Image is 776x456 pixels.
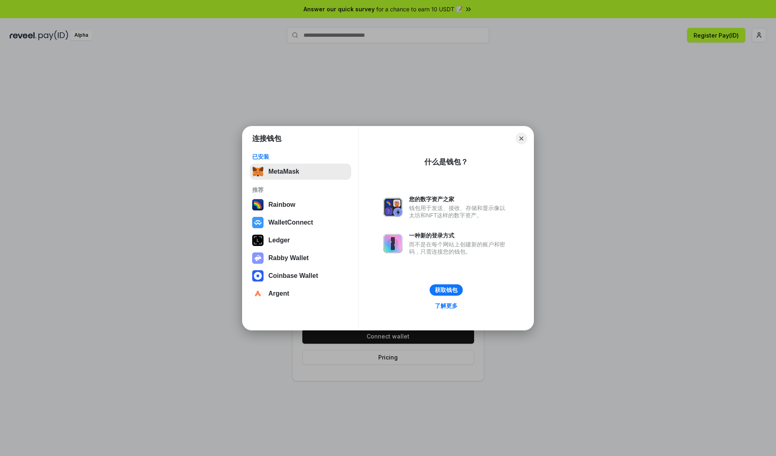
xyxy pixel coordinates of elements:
[268,290,289,297] div: Argent
[409,241,509,255] div: 而不是在每个网站上创建新的账户和密码，只需连接您的钱包。
[250,164,351,180] button: MetaMask
[250,197,351,213] button: Rainbow
[252,217,264,228] img: svg+xml,%3Csvg%20width%3D%2228%22%20height%3D%2228%22%20viewBox%3D%220%200%2028%2028%22%20fill%3D...
[516,133,527,144] button: Close
[430,300,462,311] a: 了解更多
[435,286,458,294] div: 获取钱包
[383,234,403,253] img: svg+xml,%3Csvg%20xmlns%3D%22http%3A%2F%2Fwww.w3.org%2F2000%2Fsvg%22%20fill%3D%22none%22%20viewBox...
[250,232,351,248] button: Ledger
[268,254,309,262] div: Rabby Wallet
[268,237,290,244] div: Ledger
[250,250,351,266] button: Rabby Wallet
[268,201,295,208] div: Rainbow
[268,272,318,279] div: Coinbase Wallet
[252,270,264,282] img: svg+xml,%3Csvg%20width%3D%2228%22%20height%3D%2228%22%20viewBox%3D%220%200%2028%2028%22%20fill%3D...
[409,204,509,219] div: 钱包用于发送、接收、存储和显示像以太坊和NFT这样的数字资产。
[252,153,349,160] div: 已安装
[250,214,351,231] button: WalletConnect
[435,302,458,309] div: 了解更多
[252,134,281,143] h1: 连接钱包
[268,168,299,175] div: MetaMask
[383,198,403,217] img: svg+xml,%3Csvg%20xmlns%3D%22http%3A%2F%2Fwww.w3.org%2F2000%2Fsvg%22%20fill%3D%22none%22%20viewBox...
[250,268,351,284] button: Coinbase Wallet
[252,252,264,264] img: svg+xml,%3Csvg%20xmlns%3D%22http%3A%2F%2Fwww.w3.org%2F2000%2Fsvg%22%20fill%3D%22none%22%20viewBox...
[252,186,349,193] div: 推荐
[424,157,468,167] div: 什么是钱包？
[250,286,351,302] button: Argent
[252,166,264,177] img: svg+xml,%3Csvg%20fill%3D%22none%22%20height%3D%2233%22%20viewBox%3D%220%200%2035%2033%22%20width%...
[252,199,264,210] img: svg+xml,%3Csvg%20width%3D%22120%22%20height%3D%22120%22%20viewBox%3D%220%200%20120%20120%22%20fil...
[252,235,264,246] img: svg+xml,%3Csvg%20xmlns%3D%22http%3A%2F%2Fwww.w3.org%2F2000%2Fsvg%22%20width%3D%2228%22%20height%3...
[409,195,509,203] div: 您的数字资产之家
[430,284,463,296] button: 获取钱包
[268,219,313,226] div: WalletConnect
[409,232,509,239] div: 一种新的登录方式
[252,288,264,299] img: svg+xml,%3Csvg%20width%3D%2228%22%20height%3D%2228%22%20viewBox%3D%220%200%2028%2028%22%20fill%3D...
